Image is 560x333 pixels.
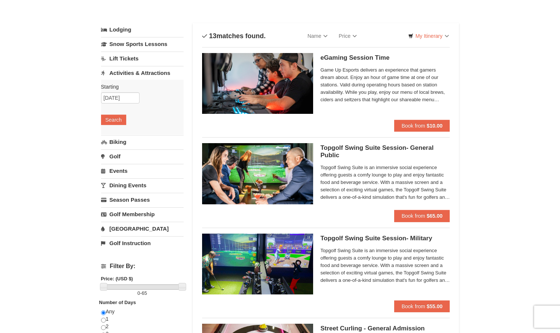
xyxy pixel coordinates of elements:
[101,164,184,178] a: Events
[142,290,147,296] span: 65
[302,29,333,43] a: Name
[321,66,450,103] span: Game Up Esports delivers an experience that gamers dream about. Enjoy an hour of game time at one...
[321,235,450,242] h5: Topgolf Swing Suite Session- Military
[394,120,450,132] button: Book from $10.00
[101,52,184,65] a: Lift Tickets
[321,164,450,201] span: Topgolf Swing Suite is an immersive social experience offering guests a comfy lounge to play and ...
[101,83,178,90] label: Starting
[333,29,362,43] a: Price
[99,300,136,305] strong: Number of Days
[402,213,425,219] span: Book from
[402,303,425,309] span: Book from
[101,66,184,80] a: Activities & Attractions
[394,300,450,312] button: Book from $55.00
[101,263,184,270] h4: Filter By:
[101,207,184,221] a: Golf Membership
[101,37,184,51] a: Snow Sports Lessons
[427,123,443,129] strong: $10.00
[321,144,450,159] h5: Topgolf Swing Suite Session- General Public
[209,32,217,40] span: 13
[101,222,184,235] a: [GEOGRAPHIC_DATA]
[427,303,443,309] strong: $55.00
[202,32,266,40] h4: matches found.
[427,213,443,219] strong: $65.00
[202,143,313,204] img: 19664770-17-d333e4c3.jpg
[321,54,450,62] h5: eGaming Session Time
[101,115,126,125] button: Search
[321,247,450,284] span: Topgolf Swing Suite is an immersive social experience offering guests a comfy lounge to play and ...
[394,210,450,222] button: Book from $65.00
[101,276,133,281] strong: Price: (USD $)
[101,23,184,36] a: Lodging
[402,123,425,129] span: Book from
[202,234,313,294] img: 19664770-40-fe46a84b.jpg
[137,290,140,296] span: 0
[101,193,184,207] a: Season Passes
[321,325,450,332] h5: Street Curling - General Admission
[101,178,184,192] a: Dining Events
[101,135,184,149] a: Biking
[403,30,453,42] a: My Itinerary
[101,290,184,297] label: -
[202,53,313,114] img: 19664770-34-0b975b5b.jpg
[101,149,184,163] a: Golf
[101,236,184,250] a: Golf Instruction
